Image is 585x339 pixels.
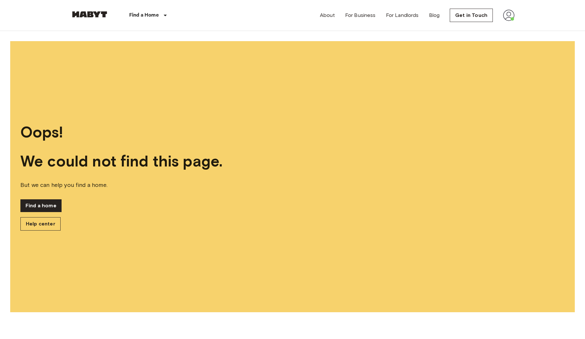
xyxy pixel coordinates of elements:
[20,199,62,212] a: Find a home
[129,11,159,19] p: Find a Home
[20,123,565,142] span: Oops!
[429,11,440,19] a: Blog
[503,10,515,21] img: avatar
[20,217,61,231] a: Help center
[450,9,493,22] a: Get in Touch
[70,11,109,18] img: Habyt
[386,11,419,19] a: For Landlords
[20,152,565,171] span: We could not find this page.
[320,11,335,19] a: About
[20,181,565,189] span: But we can help you find a home.
[345,11,376,19] a: For Business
